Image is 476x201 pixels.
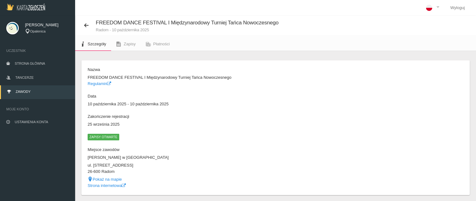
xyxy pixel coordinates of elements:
dt: Zakończenie rejestracji [88,113,273,120]
img: Logo [6,3,45,10]
dt: Nazwa [88,67,273,73]
dd: 26-600 Radom [88,168,273,175]
span: [PERSON_NAME] [25,22,69,28]
dd: ul. [STREET_ADDRESS] [88,162,273,168]
dd: 25 września 2025 [88,121,273,128]
dt: Miejsce zawodów [88,147,273,153]
span: Uczestnik [6,48,69,54]
a: Zapisy otwarte [88,134,119,139]
a: Strona internetowa [88,183,126,188]
a: Szczegóły [75,37,111,51]
dt: Data [88,93,273,99]
dd: 10 października 2025 - 10 października 2025 [88,101,273,107]
span: Strona główna [15,62,45,65]
span: Szczegóły [88,42,106,46]
span: Zawody [16,90,31,93]
a: Zapisy [111,37,141,51]
span: Ustawienia konta [15,120,48,124]
a: Płatności [141,37,175,51]
span: FREEDOM DANCE FESTIVAL I Międzynarodowy Turniej Tańca Nowoczesnego [96,20,279,26]
dd: FREEDOM DANCE FESTIVAL I Międzynarodowy Turniej Tańca Nowoczesnego [88,74,273,81]
span: Płatności [153,42,170,46]
div: Opalenica [25,29,69,34]
small: Radom - 10 października 2025 [96,28,279,32]
img: svg [6,22,19,34]
a: Regulamin [88,81,111,86]
span: Moje konto [6,106,69,112]
span: Tancerze [15,76,33,79]
dd: [PERSON_NAME] w [GEOGRAPHIC_DATA] [88,154,273,161]
span: Zapisy otwarte [88,134,119,140]
span: Zapisy [124,42,136,46]
a: Pokaż na mapie [88,177,122,182]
